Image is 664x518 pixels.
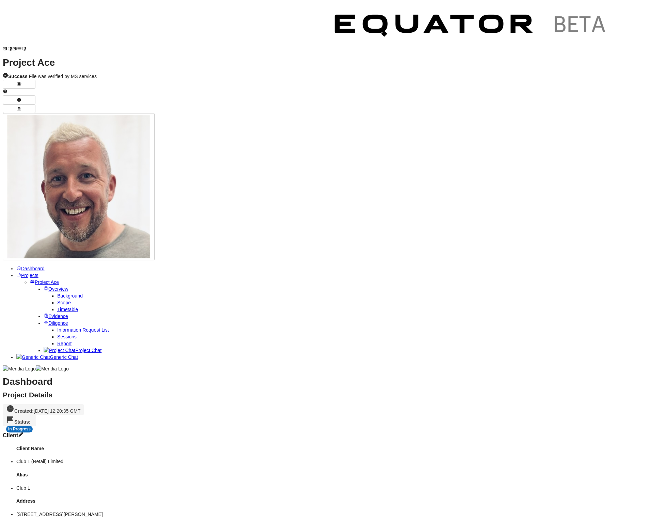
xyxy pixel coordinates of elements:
[35,279,59,285] span: Project Ace
[57,327,109,333] a: Information Request List
[44,347,75,354] img: Project Chat
[57,341,72,346] a: Report
[16,458,661,465] li: Club L (Retail) Limited
[16,445,661,452] h4: Client Name
[48,314,68,319] span: Evidence
[57,307,78,312] a: Timetable
[16,266,45,271] a: Dashboard
[50,354,78,360] span: Generic Chat
[16,471,661,478] h4: Alias
[8,74,28,79] strong: Success
[16,511,661,518] li: [STREET_ADDRESS][PERSON_NAME]
[27,3,323,51] img: Customer Logo
[21,266,45,271] span: Dashboard
[57,293,83,299] a: Background
[16,273,38,278] a: Projects
[3,365,36,372] img: Meridia Logo
[48,286,68,292] span: Overview
[6,405,14,413] svg: Created On
[44,320,68,326] a: Diligence
[44,348,102,353] a: Project ChatProject Chat
[57,334,77,339] a: Sessions
[16,354,50,361] img: Generic Chat
[8,74,97,79] span: File was verified by MS services
[3,392,661,398] h2: Project Details
[36,365,69,372] img: Meridia Logo
[3,59,661,66] h1: Project Ace
[30,279,59,285] a: Project Ace
[7,115,150,258] img: Profile Icon
[48,320,68,326] span: Diligence
[6,426,33,432] div: In Progress
[16,498,661,504] h4: Address
[44,314,68,319] a: Evidence
[34,408,80,414] span: [DATE] 12:20:35 GMT
[16,354,78,360] a: Generic ChatGeneric Chat
[44,286,68,292] a: Overview
[57,300,71,305] a: Scope
[14,419,30,425] strong: Status:
[75,348,102,353] span: Project Chat
[3,378,661,385] h1: Dashboard
[3,432,661,439] h3: Client
[16,485,661,491] li: Club L
[21,273,38,278] span: Projects
[323,3,619,51] img: Customer Logo
[14,408,34,414] strong: Created:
